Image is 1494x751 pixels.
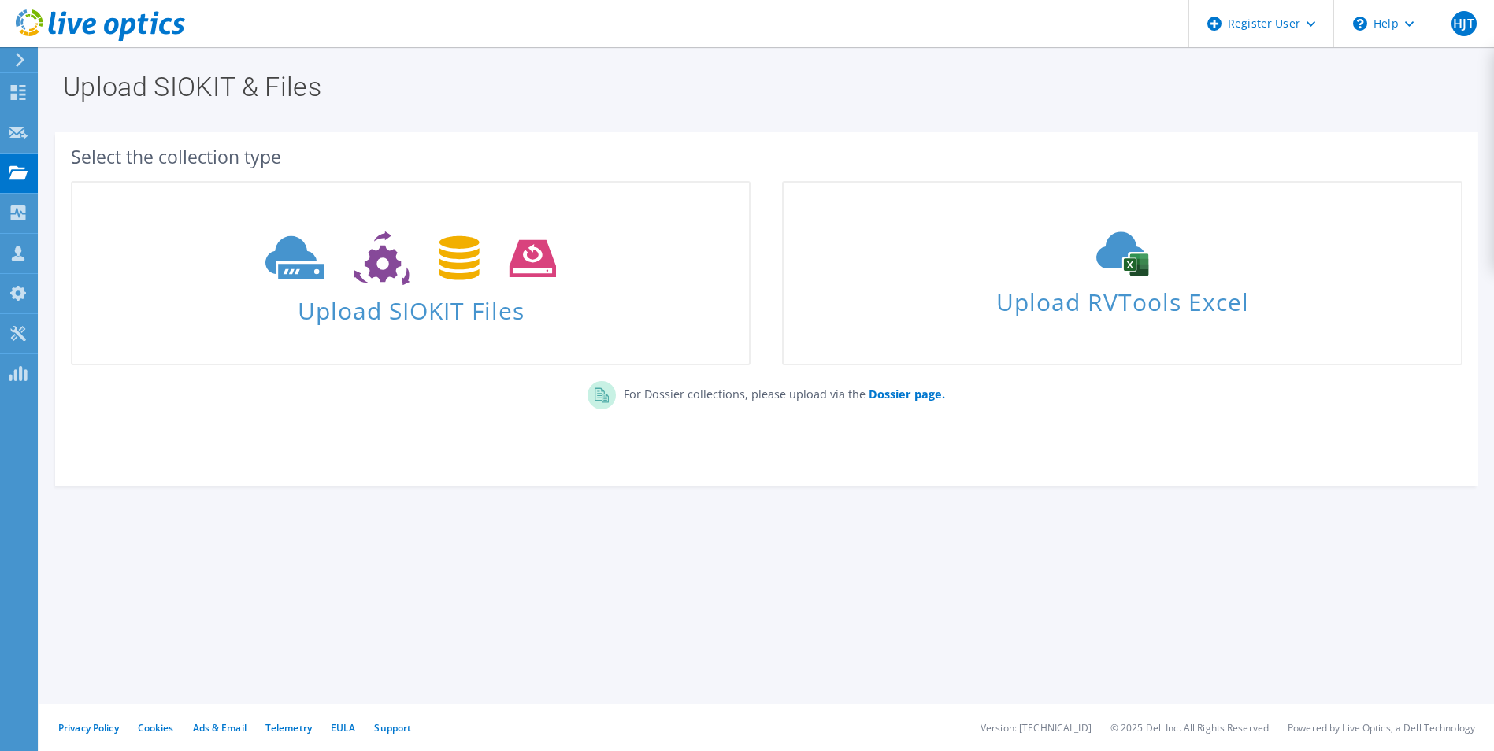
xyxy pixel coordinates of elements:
span: Upload RVTools Excel [784,281,1460,315]
span: Upload SIOKIT Files [72,289,749,323]
a: Privacy Policy [58,721,119,734]
a: Telemetry [265,721,312,734]
a: Dossier page. [866,387,945,401]
svg: \n [1353,17,1367,31]
li: Powered by Live Optics, a Dell Technology [1288,721,1475,734]
a: Support [374,721,411,734]
div: Select the collection type [71,148,1462,165]
li: © 2025 Dell Inc. All Rights Reserved [1110,721,1269,734]
a: EULA [331,721,355,734]
p: For Dossier collections, please upload via the [616,381,945,403]
span: HJT [1451,11,1477,36]
a: Upload SIOKIT Files [71,181,751,365]
a: Cookies [138,721,174,734]
a: Ads & Email [193,721,247,734]
li: Version: [TECHNICAL_ID] [981,721,1092,734]
h1: Upload SIOKIT & Files [63,73,1462,100]
b: Dossier page. [869,387,945,401]
a: Upload RVTools Excel [782,181,1462,365]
